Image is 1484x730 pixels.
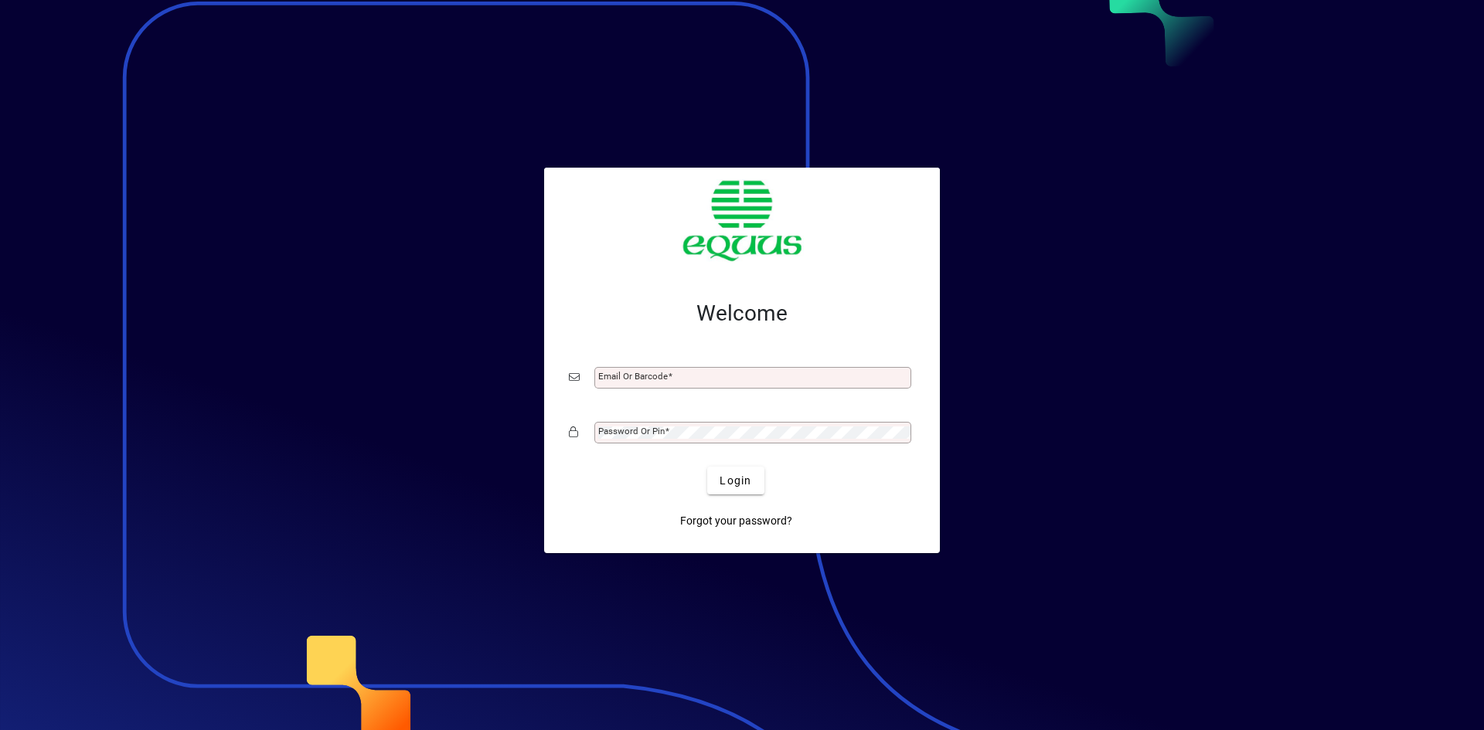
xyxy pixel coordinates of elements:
span: Forgot your password? [680,513,792,529]
mat-label: Password or Pin [598,426,665,436]
a: Forgot your password? [674,507,798,535]
mat-label: Email or Barcode [598,371,668,382]
h2: Welcome [569,300,915,327]
span: Login [720,473,751,489]
button: Login [707,467,764,494]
